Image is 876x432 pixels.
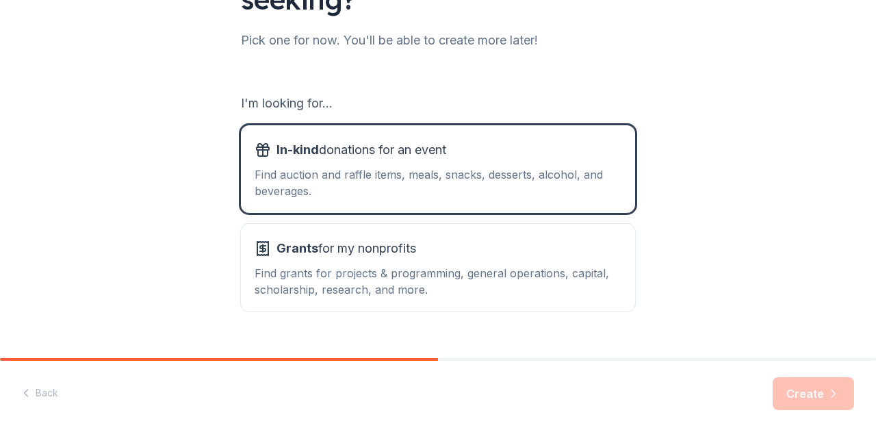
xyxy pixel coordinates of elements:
[241,224,635,312] button: Grantsfor my nonprofitsFind grants for projects & programming, general operations, capital, schol...
[241,125,635,213] button: In-kinddonations for an eventFind auction and raffle items, meals, snacks, desserts, alcohol, and...
[255,265,621,298] div: Find grants for projects & programming, general operations, capital, scholarship, research, and m...
[276,142,319,157] span: In-kind
[241,29,635,51] div: Pick one for now. You'll be able to create more later!
[276,238,416,259] span: for my nonprofits
[241,92,635,114] div: I'm looking for...
[276,139,446,161] span: donations for an event
[255,166,621,199] div: Find auction and raffle items, meals, snacks, desserts, alcohol, and beverages.
[276,241,318,255] span: Grants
